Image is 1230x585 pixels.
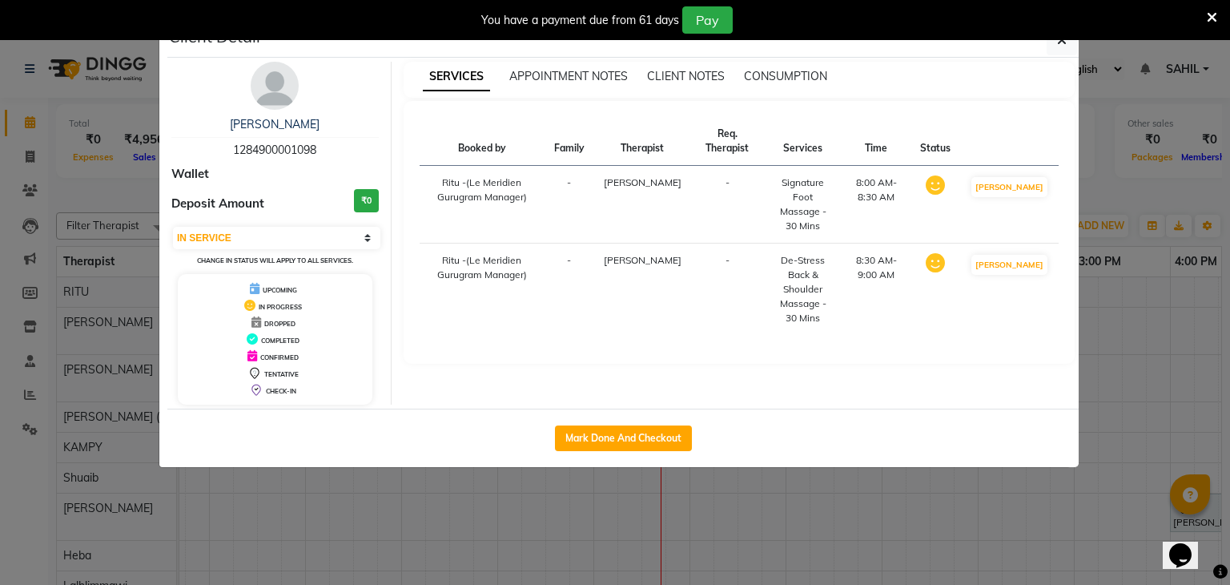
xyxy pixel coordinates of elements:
[261,337,299,345] span: COMPLETED
[545,117,594,166] th: Family
[682,6,733,34] button: Pay
[842,117,910,166] th: Time
[197,256,353,264] small: Change in status will apply to all services.
[171,165,209,184] span: Wallet
[604,254,681,266] span: [PERSON_NAME]
[1163,521,1214,569] iframe: chat widget
[594,117,691,166] th: Therapist
[263,286,297,294] span: UPCOMING
[423,63,490,91] span: SERVICES
[264,370,299,378] span: TENTATIVE
[842,244,910,336] td: 8:30 AM-9:00 AM
[420,166,545,244] td: Ritu -(Le Meridien Gurugram Manager)
[481,12,679,29] div: You have a payment due from 61 days
[647,69,725,83] span: CLIENT NOTES
[354,189,379,212] h3: ₹0
[545,244,594,336] td: -
[910,117,960,166] th: Status
[171,195,264,213] span: Deposit Amount
[774,175,833,233] div: Signature Foot Massage - 30 Mins
[233,143,316,157] span: 1284900001098
[842,166,910,244] td: 8:00 AM-8:30 AM
[691,244,764,336] td: -
[260,353,299,361] span: CONFIRMED
[251,62,299,110] img: avatar
[971,177,1047,197] button: [PERSON_NAME]
[764,117,842,166] th: Services
[691,117,764,166] th: Req. Therapist
[555,426,692,451] button: Mark Done And Checkout
[230,117,320,131] a: [PERSON_NAME]
[509,69,628,83] span: APPOINTMENT NOTES
[744,69,827,83] span: CONSUMPTION
[545,166,594,244] td: -
[774,253,833,325] div: De-Stress Back & Shoulder Massage - 30 Mins
[266,387,296,395] span: CHECK-IN
[691,166,764,244] td: -
[604,176,681,188] span: [PERSON_NAME]
[971,255,1047,275] button: [PERSON_NAME]
[264,320,295,328] span: DROPPED
[259,303,302,311] span: IN PROGRESS
[420,117,545,166] th: Booked by
[420,244,545,336] td: Ritu -(Le Meridien Gurugram Manager)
